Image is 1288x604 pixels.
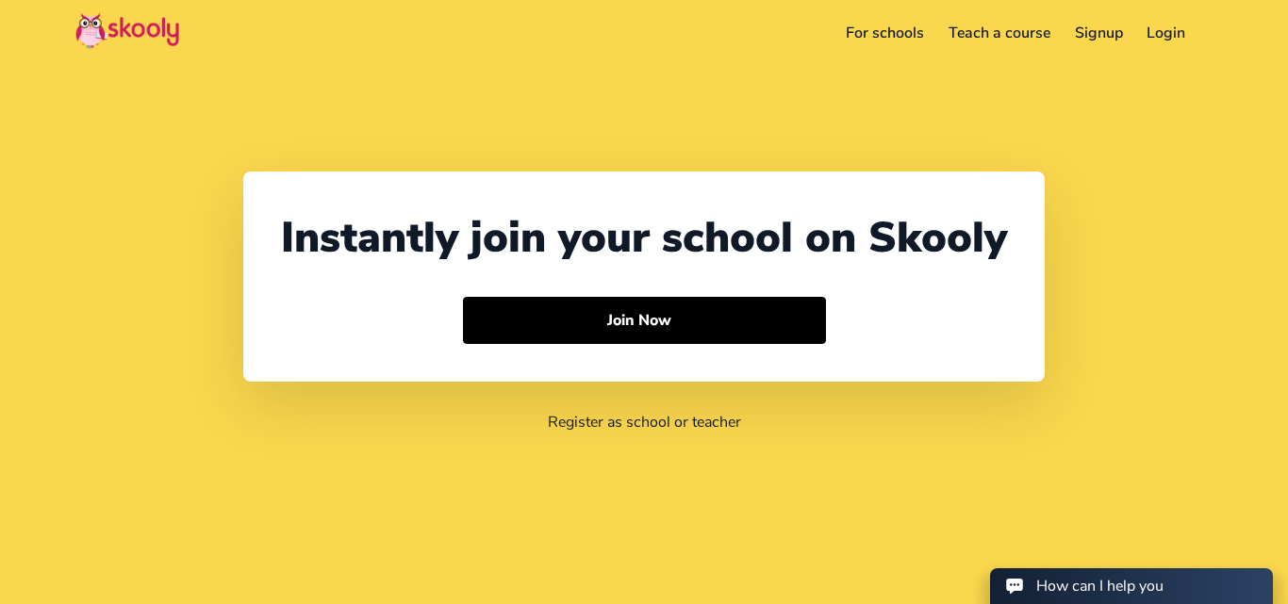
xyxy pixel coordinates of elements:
img: Skooly [75,12,179,49]
a: Signup [1063,18,1135,48]
a: Login [1134,18,1197,48]
div: Instantly join your school on Skooly [281,209,1007,267]
a: For schools [834,18,937,48]
a: Teach a course [936,18,1063,48]
a: Register as school or teacher [548,412,741,433]
button: Join Now [463,297,826,344]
